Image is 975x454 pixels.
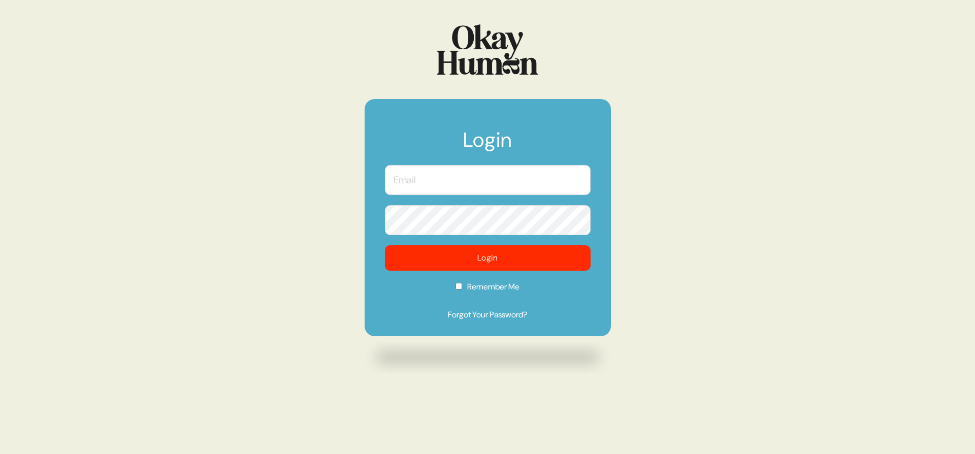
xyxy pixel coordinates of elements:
[437,24,538,75] img: Logo
[456,283,462,289] input: Remember Me
[365,341,611,373] img: Drop shadow
[385,309,591,321] a: Forgot Your Password?
[385,281,591,300] label: Remember Me
[385,245,591,271] button: Login
[385,129,591,160] h1: Login
[385,165,591,195] input: Email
